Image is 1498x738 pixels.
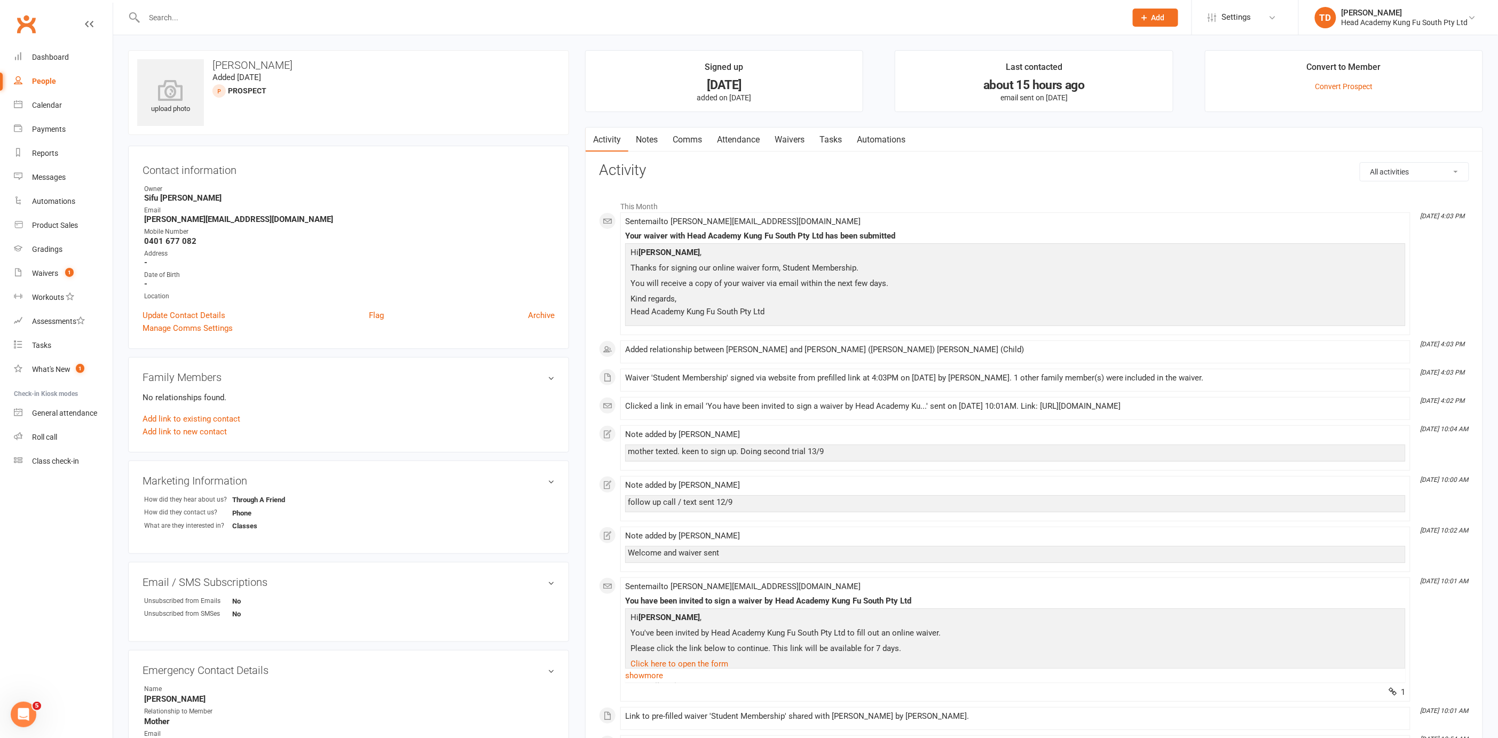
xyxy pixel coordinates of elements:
strong: Mother [144,717,555,726]
div: Product Sales [32,221,78,229]
snap: prospect [228,86,266,95]
p: Kind regards, Head Academy Kung Fu South Pty Ltd [628,292,1403,321]
a: Add link to existing contact [143,412,240,425]
span: Sent email to [PERSON_NAME][EMAIL_ADDRESS][DOMAIN_NAME] [625,582,861,591]
i: [DATE] 4:03 PM [1421,369,1465,376]
a: Convert Prospect [1315,82,1373,91]
a: Calendar [14,93,113,117]
a: Update Contact Details [143,309,225,322]
div: Class check-in [32,457,79,465]
a: Archive [528,309,555,322]
span: Add [1152,13,1165,22]
a: Clubworx [13,11,40,37]
strong: - [144,279,555,289]
div: How did they hear about us? [144,495,232,505]
div: Tasks [32,341,51,350]
span: 1 [76,364,84,373]
iframe: Intercom live chat [11,702,36,727]
strong: [PERSON_NAME] [144,694,555,704]
i: [DATE] 10:02 AM [1421,527,1469,534]
p: No relationships found. [143,391,555,404]
a: General attendance kiosk mode [14,401,113,425]
div: Head Academy Kung Fu South Pty Ltd [1342,18,1468,27]
a: People [14,69,113,93]
div: Address [144,249,555,259]
h3: Emergency Contact Details [143,664,555,676]
span: 5 [33,702,41,710]
a: Flag [369,309,384,322]
div: Dashboard [32,53,69,61]
h3: Email / SMS Subscriptions [143,576,555,588]
h3: [PERSON_NAME] [137,59,560,71]
a: Tasks [14,334,113,358]
div: Assessments [32,317,85,326]
li: This Month [599,195,1469,212]
div: You have been invited to sign a waiver by Head Academy Kung Fu South Pty Ltd [625,597,1406,606]
a: Messages [14,165,113,189]
strong: - [144,258,555,267]
p: email sent on [DATE] [905,93,1163,102]
span: Settings [1222,5,1251,29]
div: Owner [144,184,555,194]
a: Tasks [812,128,849,152]
div: Note added by [PERSON_NAME] [625,481,1406,490]
strong: 0401 677 082 [144,236,555,246]
i: [DATE] 10:00 AM [1421,476,1469,483]
div: Automations [32,197,75,205]
a: Activity [586,128,628,152]
strong: Phone [232,509,294,517]
a: Workouts [14,285,113,310]
strong: Classes [232,522,294,530]
p: You will receive a copy of your waiver via email within the next few days. [628,277,1403,292]
div: Unsubscribed from Emails [144,596,232,606]
div: Your waiver with Head Academy Kung Fu South Pty Ltd has been submitted [625,232,1406,241]
a: Notes [628,128,665,152]
a: show more [625,668,1406,683]
i: [DATE] 4:02 PM [1421,397,1465,404]
div: Note added by [PERSON_NAME] [625,430,1406,439]
p: added on [DATE] [595,93,853,102]
a: Waivers 1 [14,261,113,285]
a: Manage Comms Settings [143,322,233,335]
div: People [32,77,56,85]
input: Search... [141,10,1119,25]
a: Class kiosk mode [14,449,113,473]
a: Payments [14,117,113,141]
div: Link to pre-filled waiver 'Student Membership' shared with [PERSON_NAME] by [PERSON_NAME]. [625,712,1406,721]
a: Reports [14,141,113,165]
time: Added [DATE] [212,73,261,82]
div: Date of Birth [144,270,555,280]
div: How did they contact us? [144,507,232,518]
a: Automations [849,128,913,152]
div: Signed up [705,60,744,80]
i: [DATE] 10:01 AM [1421,577,1469,585]
span: 1 [1389,687,1406,697]
a: Product Sales [14,213,113,237]
a: Add link to new contact [143,425,227,438]
div: Gradings [32,245,62,253]
i: [DATE] 4:03 PM [1421,212,1465,220]
div: mother texted. keen to sign up. Doing second trial 13/9 [628,447,1403,456]
p: Thanks for signing our online waiver form, Student Membership. [628,261,1403,277]
strong: No [232,610,294,618]
i: [DATE] 10:01 AM [1421,707,1469,715]
div: Workouts [32,293,64,301]
div: Unsubscribed from SMSes [144,609,232,619]
div: What's New [32,365,70,374]
div: Roll call [32,433,57,441]
div: follow up call / text sent 12/9 [628,498,1403,507]
strong: Sifu [PERSON_NAME] [144,193,555,203]
h3: Marketing Information [143,475,555,487]
a: Attendance [709,128,767,152]
strong: [PERSON_NAME] [638,248,700,257]
div: Convert to Member [1307,60,1381,80]
div: Name [144,684,232,694]
a: Assessments [14,310,113,334]
div: Welcome and waiver sent [628,549,1403,558]
p: Hi , [628,246,1403,261]
h3: Activity [599,162,1469,179]
span: 1 [65,268,74,277]
a: Click here to open the form [630,659,728,669]
a: Waivers [767,128,812,152]
div: Added relationship between [PERSON_NAME] and [PERSON_NAME] ([PERSON_NAME]) [PERSON_NAME] (Child) [625,345,1406,354]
